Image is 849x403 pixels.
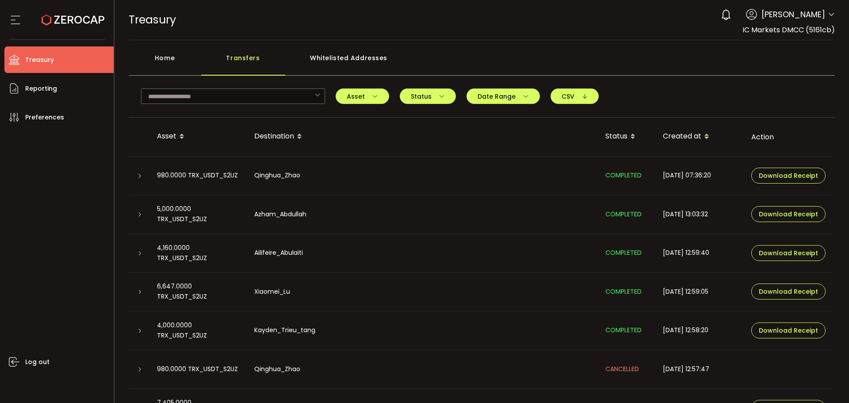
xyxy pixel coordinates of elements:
div: Kayden_Trieu_tang [247,325,598,335]
span: CSV [562,93,588,100]
div: [DATE] 12:59:40 [656,248,744,258]
span: Asset [347,93,378,100]
button: Status [400,88,456,104]
span: COMPLETED [605,210,642,219]
span: Download Receipt [759,250,818,256]
span: Preferences [25,111,64,124]
div: Created at [656,129,744,144]
button: CSV [551,88,599,104]
div: Home [129,49,201,76]
div: Whitelisted Addresses [285,49,413,76]
button: Download Receipt [751,322,826,338]
div: 980.0000 TRX_USDT_S2UZ [150,364,247,374]
div: Asset [150,129,247,144]
div: [DATE] 12:57:47 [656,364,744,374]
div: 980.0000 TRX_USDT_S2UZ [150,170,247,180]
button: Asset [336,88,389,104]
span: Download Receipt [759,327,818,334]
span: Status [411,93,445,100]
span: Log out [25,356,50,368]
button: Download Receipt [751,206,826,222]
div: Destination [247,129,598,144]
button: Download Receipt [751,168,826,184]
span: Treasury [129,12,176,27]
div: Xiaomei_Lu [247,287,598,297]
span: Download Receipt [759,173,818,179]
div: Transfers [201,49,285,76]
div: Ailifeire_Abulaiti [247,248,598,258]
span: COMPLETED [605,171,642,180]
span: COMPLETED [605,248,642,257]
span: IC Markets DMCC (5161cb) [742,25,835,35]
div: Qinghua_Zhao [247,364,598,374]
div: 5,000.0000 TRX_USDT_S2UZ [150,204,247,224]
div: 6,647.0000 TRX_USDT_S2UZ [150,281,247,302]
div: [DATE] 12:58:20 [656,325,744,335]
span: CANCELLED [605,365,639,373]
span: [PERSON_NAME] [761,8,825,20]
span: Date Range [478,93,529,100]
div: 4,160.0000 TRX_USDT_S2UZ [150,243,247,263]
button: Date Range [467,88,540,104]
div: Action [744,132,833,142]
iframe: Chat Widget [805,361,849,403]
div: [DATE] 07:36:20 [656,170,744,180]
button: Download Receipt [751,284,826,299]
span: Treasury [25,54,54,66]
div: [DATE] 12:59:05 [656,287,744,297]
span: Download Receipt [759,211,818,217]
span: COMPLETED [605,287,642,296]
div: Azham_Abdullah [247,209,598,219]
span: Reporting [25,82,57,95]
button: Download Receipt [751,245,826,261]
div: 4,000.0000 TRX_USDT_S2UZ [150,320,247,341]
div: Qinghua_Zhao [247,170,598,180]
span: COMPLETED [605,326,642,334]
span: Download Receipt [759,288,818,295]
div: Status [598,129,656,144]
div: [DATE] 13:03:32 [656,209,744,219]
